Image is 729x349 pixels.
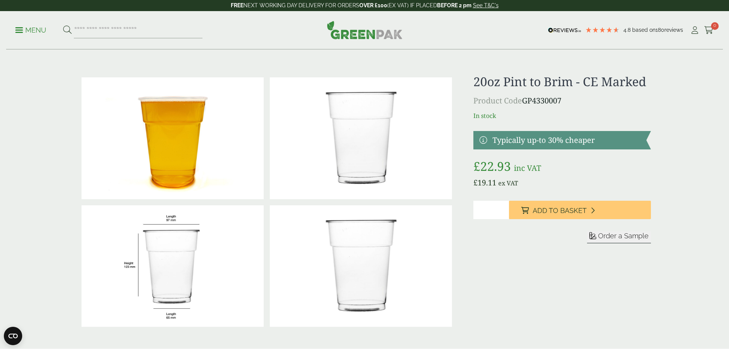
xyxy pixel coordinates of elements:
[509,201,651,219] button: Add to Basket
[514,163,541,173] span: inc VAT
[473,95,651,107] p: GP4330007
[598,232,649,240] span: Order a Sample
[704,25,714,36] a: 0
[231,2,243,8] strong: FREE
[585,26,620,33] div: 4.78 Stars
[632,27,656,33] span: Based on
[15,26,46,33] a: Menu
[270,205,452,327] img: 20oz Pint To Brim CE Marked Full Case Of 0
[656,27,664,33] span: 180
[82,205,264,327] img: Pint2brim_20oz
[473,111,651,120] p: In stock
[664,27,683,33] span: reviews
[690,26,700,34] i: My Account
[623,27,632,33] span: 4.8
[327,21,403,39] img: GreenPak Supplies
[473,95,522,106] span: Product Code
[533,206,587,215] span: Add to Basket
[82,77,264,199] img: IMG_5408
[359,2,387,8] strong: OVER £100
[473,177,478,188] span: £
[587,231,651,243] button: Order a Sample
[473,158,511,174] bdi: 22.93
[270,77,452,199] img: 20oz Pint To Brim CE Marked 0
[711,22,719,30] span: 0
[548,28,581,33] img: REVIEWS.io
[704,26,714,34] i: Cart
[473,2,499,8] a: See T&C's
[4,327,22,345] button: Open CMP widget
[473,74,651,89] h1: 20oz Pint to Brim - CE Marked
[437,2,471,8] strong: BEFORE 2 pm
[473,177,496,188] bdi: 19.11
[473,158,480,174] span: £
[15,26,46,35] p: Menu
[498,179,518,187] span: ex VAT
